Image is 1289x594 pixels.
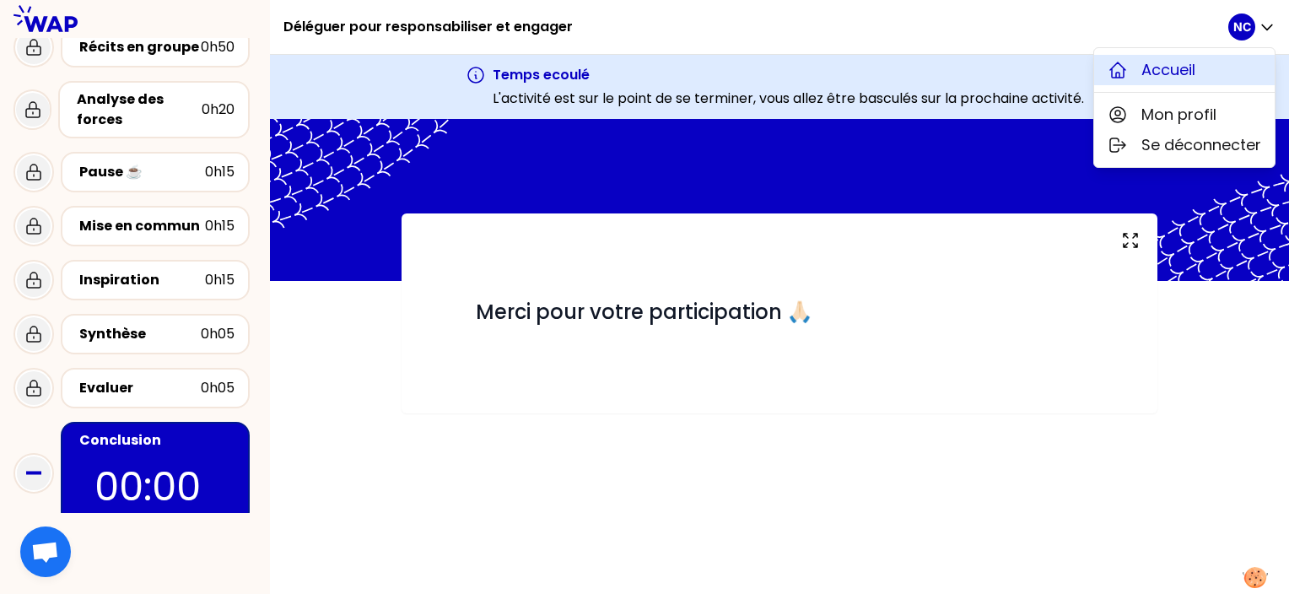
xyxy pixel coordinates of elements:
p: NC [1233,19,1251,35]
div: Récits en groupe [79,37,201,57]
div: Analyse des forces [77,89,202,130]
span: Accueil [1141,58,1195,82]
div: 0h15 [205,270,235,290]
span: Merci pour votre participation 🙏🏻 [476,298,812,326]
div: 0h05 [201,378,235,398]
div: NC [1093,47,1276,168]
div: 0h05 [201,324,235,344]
button: NC [1228,13,1276,40]
div: Mise en commun [79,216,205,236]
div: Inspiration [79,270,205,290]
div: Evaluer [79,378,201,398]
div: Synthèse [79,324,201,344]
p: 00:00 [94,457,216,516]
div: 0h15 [205,162,235,182]
p: L'activité est sur le point de se terminer, vous allez être basculés sur la prochaine activité. [493,89,1084,109]
div: 0h20 [202,100,235,120]
span: Mon profil [1141,103,1216,127]
div: Conclusion [79,430,235,451]
h3: Temps ecoulé [493,65,1084,85]
div: 0h50 [201,37,235,57]
div: Ouvrir le chat [20,526,71,577]
div: Pause ☕️ [79,162,205,182]
div: 0h15 [205,216,235,236]
span: Se déconnecter [1141,133,1261,157]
